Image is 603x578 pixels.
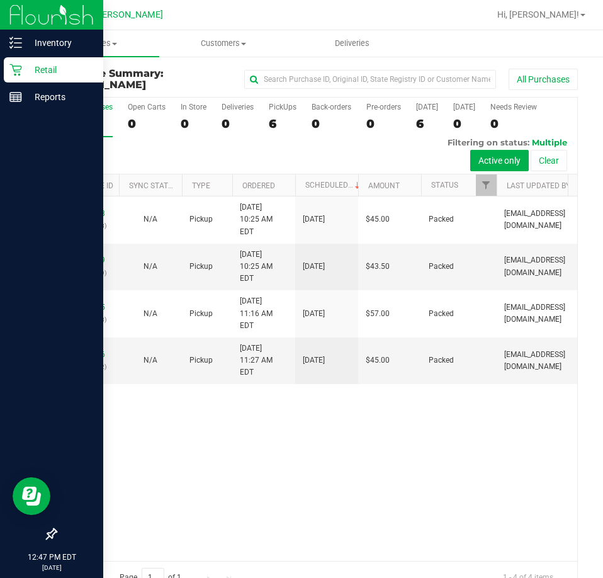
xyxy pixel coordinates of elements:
[303,261,325,273] span: [DATE]
[429,354,454,366] span: Packed
[509,69,578,90] button: All Purchases
[429,213,454,225] span: Packed
[531,150,567,171] button: Clear
[448,137,529,147] span: Filtering on status:
[269,103,296,111] div: PickUps
[181,116,206,131] div: 0
[159,30,288,57] a: Customers
[22,35,98,50] p: Inventory
[476,174,497,196] a: Filter
[305,181,363,190] a: Scheduled
[22,89,98,105] p: Reports
[497,9,579,20] span: Hi, [PERSON_NAME]!
[490,103,537,111] div: Needs Review
[240,295,288,332] span: [DATE] 11:16 AM EDT
[366,116,401,131] div: 0
[144,356,157,365] span: Not Applicable
[453,116,475,131] div: 0
[22,62,98,77] p: Retail
[240,343,288,379] span: [DATE] 11:27 AM EDT
[366,308,390,320] span: $57.00
[189,308,213,320] span: Pickup
[144,354,157,366] button: N/A
[144,215,157,224] span: Not Applicable
[244,70,496,89] input: Search Purchase ID, Original ID, State Registry ID or Customer Name...
[6,563,98,572] p: [DATE]
[303,354,325,366] span: [DATE]
[128,116,166,131] div: 0
[312,103,351,111] div: Back-orders
[303,213,325,225] span: [DATE]
[189,354,213,366] span: Pickup
[144,213,157,225] button: N/A
[55,68,230,90] h3: Purchase Summary:
[222,103,254,111] div: Deliveries
[240,201,288,238] span: [DATE] 10:25 AM EDT
[189,261,213,273] span: Pickup
[128,103,166,111] div: Open Carts
[269,116,296,131] div: 6
[470,150,529,171] button: Active only
[189,213,213,225] span: Pickup
[429,261,454,273] span: Packed
[13,477,50,515] iframe: Resource center
[288,30,417,57] a: Deliveries
[366,213,390,225] span: $45.00
[507,181,570,190] a: Last Updated By
[318,38,386,49] span: Deliveries
[242,181,275,190] a: Ordered
[9,91,22,103] inline-svg: Reports
[94,9,163,20] span: [PERSON_NAME]
[368,181,400,190] a: Amount
[490,116,537,131] div: 0
[160,38,288,49] span: Customers
[431,181,458,190] a: Status
[144,308,157,320] button: N/A
[366,261,390,273] span: $43.50
[9,64,22,76] inline-svg: Retail
[144,309,157,318] span: Not Applicable
[416,116,438,131] div: 6
[303,308,325,320] span: [DATE]
[416,103,438,111] div: [DATE]
[366,354,390,366] span: $45.00
[144,261,157,273] button: N/A
[222,116,254,131] div: 0
[9,37,22,49] inline-svg: Inventory
[532,137,567,147] span: Multiple
[144,262,157,271] span: Not Applicable
[192,181,210,190] a: Type
[129,181,178,190] a: Sync Status
[6,552,98,563] p: 12:47 PM EDT
[312,116,351,131] div: 0
[453,103,475,111] div: [DATE]
[429,308,454,320] span: Packed
[366,103,401,111] div: Pre-orders
[181,103,206,111] div: In Store
[240,249,288,285] span: [DATE] 10:25 AM EDT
